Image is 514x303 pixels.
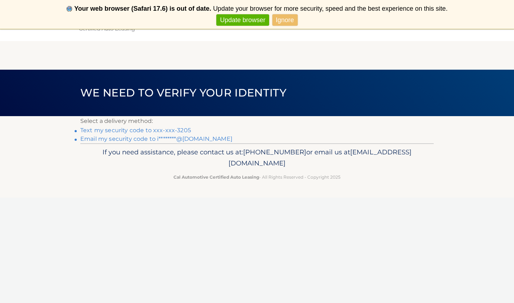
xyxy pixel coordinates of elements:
[80,86,286,99] span: We need to verify your identity
[80,116,434,126] p: Select a delivery method:
[80,127,191,134] a: Text my security code to xxx-xxx-3205
[80,135,232,142] a: Email my security code to i********@[DOMAIN_NAME]
[85,146,429,169] p: If you need assistance, please contact us at: or email us at
[85,173,429,181] p: - All Rights Reserved - Copyright 2025
[216,14,269,26] a: Update browser
[243,148,306,156] span: [PHONE_NUMBER]
[272,14,298,26] a: Ignore
[74,5,211,12] b: Your web browser (Safari 17.6) is out of date.
[173,174,259,180] strong: Cal Automotive Certified Auto Leasing
[213,5,448,12] span: Update your browser for more security, speed and the best experience on this site.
